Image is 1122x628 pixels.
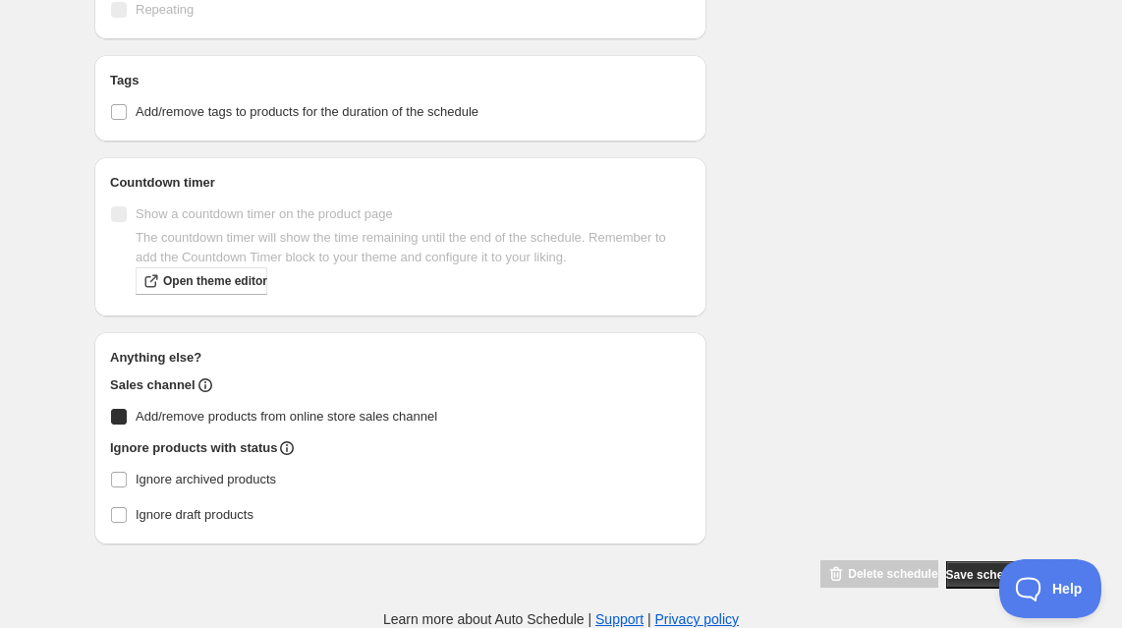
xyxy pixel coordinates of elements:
[136,206,393,221] span: Show a countdown timer on the product page
[655,611,740,627] a: Privacy policy
[110,348,691,368] h2: Anything else?
[946,561,1028,589] button: Save schedule
[595,611,644,627] a: Support
[136,472,276,486] span: Ignore archived products
[136,507,253,522] span: Ignore draft products
[110,71,691,90] h2: Tags
[110,173,691,193] h2: Countdown timer
[110,375,196,395] h2: Sales channel
[136,409,437,424] span: Add/remove products from online store sales channel
[136,228,691,267] p: The countdown timer will show the time remaining until the end of the schedule. Remember to add t...
[110,438,277,458] h2: Ignore products with status
[999,559,1102,618] iframe: Toggle Customer Support
[136,267,267,295] a: Open theme editor
[946,567,1028,583] span: Save schedule
[136,104,478,119] span: Add/remove tags to products for the duration of the schedule
[163,273,267,289] span: Open theme editor
[136,2,194,17] span: Repeating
